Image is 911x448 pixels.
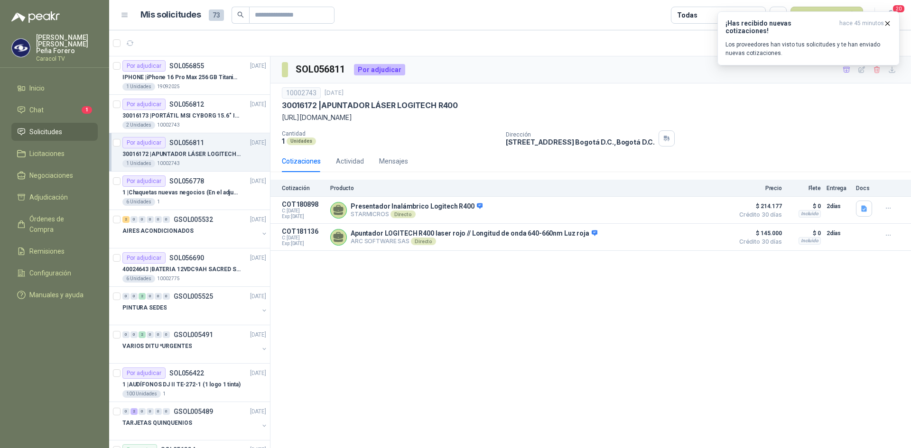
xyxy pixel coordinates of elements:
[163,216,170,223] div: 0
[122,121,155,129] div: 2 Unidades
[29,246,65,256] span: Remisiones
[282,208,325,214] span: C: [DATE]
[139,216,146,223] div: 0
[839,19,884,35] span: hace 45 minutos
[790,7,863,24] button: Nueva solicitud
[351,202,483,211] p: Presentador Inalámbrico Logitech R400
[12,39,30,57] img: Company Logo
[122,111,241,120] p: 30016173 | PORTÁTIL MSI CYBORG 15.6" INTEL I7 RAM 32GB - 1 TB / Nvidia GeForce RTX 4050
[122,331,130,338] div: 0
[122,293,130,300] div: 0
[717,11,900,65] button: ¡Has recibido nuevas cotizaciones!hace 45 minutos Los proveedores han visto tus solicitudes y te ...
[122,216,130,223] div: 2
[122,390,161,398] div: 100 Unidades
[351,210,483,218] p: STARMICROS
[11,242,98,260] a: Remisiones
[725,40,892,57] p: Los proveedores han visto tus solicitudes y te han enviado nuevas cotizaciones.
[282,112,900,123] p: [URL][DOMAIN_NAME]
[122,329,268,359] a: 0 0 2 0 0 0 GSOL005491[DATE] VARIOS DITU *URGENTES
[29,290,84,300] span: Manuales y ayuda
[11,11,60,23] img: Logo peakr
[109,95,270,133] a: Por adjudicarSOL056812[DATE] 30016173 |PORTÁTIL MSI CYBORG 15.6" INTEL I7 RAM 32GB - 1 TB / Nvidi...
[155,216,162,223] div: 0
[122,150,241,159] p: 30016172 | APUNTADOR LÁSER LOGITECH R400
[29,148,65,159] span: Licitaciones
[11,123,98,141] a: Solicitudes
[122,406,268,436] a: 0 2 0 0 0 0 GSOL005489[DATE] TARJETAS QUINQUENIOS
[109,248,270,287] a: Por adjudicarSOL056690[DATE] 40024643 |BATERIA 12VDC9AH SACRED SUN BTSSP12-9HR6 Unidades10002775
[174,408,213,415] p: GSOL005489
[799,237,821,245] div: Incluido
[130,408,138,415] div: 2
[282,137,285,145] p: 1
[379,156,408,166] div: Mensajes
[169,255,204,261] p: SOL056690
[856,185,875,192] p: Docs
[36,34,98,54] p: [PERSON_NAME] [PERSON_NAME] Peña Forero
[122,83,155,91] div: 1 Unidades
[354,64,405,75] div: Por adjudicar
[351,229,597,238] p: Apuntador LOGITECH R400 laser rojo // Longitud de onda 640-660nm Luz roja
[109,133,270,172] a: Por adjudicarSOL056811[DATE] 30016172 |APUNTADOR LÁSER LOGITECH R4001 Unidades10002743
[250,100,266,109] p: [DATE]
[250,62,266,71] p: [DATE]
[799,210,821,218] div: Incluido
[109,364,270,402] a: Por adjudicarSOL056422[DATE] 1 |AUDÍFONOS DJ II TE-272-1 (1 logo 1 tinta)100 Unidades1
[250,369,266,378] p: [DATE]
[122,367,166,379] div: Por adjudicar
[122,265,241,274] p: 40024643 | BATERIA 12VDC9AH SACRED SUN BTSSP12-9HR
[788,201,821,212] p: $ 0
[82,106,92,114] span: 1
[169,63,204,69] p: SOL056855
[109,56,270,95] a: Por adjudicarSOL056855[DATE] IPHONE |iPhone 16 Pro Max 256 GB Titanio Natural1 Unidades19092025
[157,121,180,129] p: 10002743
[788,185,821,192] p: Flete
[122,73,241,82] p: IPHONE | iPhone 16 Pro Max 256 GB Titanio Natural
[282,130,498,137] p: Cantidad
[169,370,204,376] p: SOL056422
[11,79,98,97] a: Inicio
[157,160,180,167] p: 10002743
[157,275,180,283] p: 10002775
[122,188,241,197] p: 1 | Chaquetas nuevas negocios (En el adjunto mas informacion)
[11,210,98,238] a: Órdenes de Compra
[155,408,162,415] div: 0
[734,239,782,245] span: Crédito 30 días
[250,254,266,263] p: [DATE]
[506,138,655,146] p: [STREET_ADDRESS] Bogotá D.C. , Bogotá D.C.
[122,380,241,389] p: 1 | AUDÍFONOS DJ II TE-272-1 (1 logo 1 tinta)
[827,201,850,212] p: 2 días
[250,407,266,416] p: [DATE]
[139,293,146,300] div: 2
[734,212,782,218] span: Crédito 30 días
[892,4,905,13] span: 20
[827,228,850,239] p: 2 días
[734,185,782,192] p: Precio
[11,101,98,119] a: Chat1
[122,137,166,148] div: Por adjudicar
[11,188,98,206] a: Adjudicación
[883,7,900,24] button: 20
[36,56,98,62] p: Caracol TV
[140,8,201,22] h1: Mis solicitudes
[29,170,73,181] span: Negociaciones
[725,19,836,35] h3: ¡Has recibido nuevas cotizaciones!
[147,216,154,223] div: 0
[330,185,729,192] p: Producto
[29,214,89,235] span: Órdenes de Compra
[282,235,325,241] span: C: [DATE]
[163,331,170,338] div: 0
[282,185,325,192] p: Cotización
[282,214,325,219] span: Exp: [DATE]
[122,419,192,428] p: TARJETAS QUINQUENIOS
[827,185,850,192] p: Entrega
[122,160,155,167] div: 1 Unidades
[157,198,160,206] p: 1
[122,227,194,236] p: AIRES ACONDICIONADOS
[296,62,346,77] h3: SOL056811
[174,293,213,300] p: GSOL005525
[155,293,162,300] div: 0
[325,89,344,98] p: [DATE]
[250,330,266,339] p: [DATE]
[109,172,270,210] a: Por adjudicarSOL056778[DATE] 1 |Chaquetas nuevas negocios (En el adjunto mas informacion)6 Unidades1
